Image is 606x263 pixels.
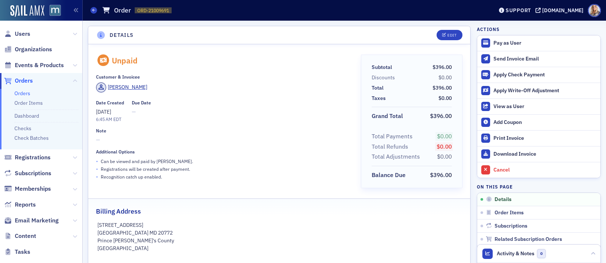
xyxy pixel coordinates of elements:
[588,4,601,17] span: Profile
[493,56,597,62] div: Send Invoice Email
[372,84,386,92] span: Total
[132,108,151,116] span: —
[430,171,452,179] span: $396.00
[495,236,562,243] span: Related Subscription Orders
[96,165,98,173] span: •
[372,94,388,102] span: Taxes
[372,171,406,180] div: Balance Due
[15,61,64,69] span: Events & Products
[493,103,597,110] div: View as User
[96,74,140,80] div: Customer & Invoicee
[372,63,392,71] div: Subtotal
[536,8,586,13] button: [DOMAIN_NAME]
[112,116,121,122] span: EDT
[96,108,111,115] span: [DATE]
[15,153,51,162] span: Registrations
[14,135,49,141] a: Check Batches
[44,5,61,17] a: View Homepage
[96,82,147,93] a: [PERSON_NAME]
[477,146,600,162] a: Download Invoice
[372,94,386,102] div: Taxes
[493,119,597,126] div: Add Coupon
[96,128,106,134] div: Note
[477,51,600,67] button: Send Invoice Email
[108,83,147,91] div: [PERSON_NAME]
[96,116,112,122] time: 6:45 AM
[493,135,597,142] div: Print Invoice
[372,152,423,161] span: Total Adjustments
[101,173,162,180] p: Recognition catch up enabled.
[15,77,33,85] span: Orders
[15,217,59,225] span: Email Marketing
[437,153,452,160] span: $0.00
[96,136,351,144] span: —
[4,232,36,240] a: Content
[495,196,512,203] span: Details
[433,64,452,70] span: $396.00
[493,87,597,94] div: Apply Write-Off Adjustment
[97,229,461,237] p: [GEOGRAPHIC_DATA] MD 20772
[477,26,500,32] h4: Actions
[542,7,583,14] div: [DOMAIN_NAME]
[14,125,31,132] a: Checks
[437,132,452,140] span: $0.00
[97,245,461,252] p: [GEOGRAPHIC_DATA]
[497,250,534,257] span: Activity & Notes
[372,63,395,71] span: Subtotal
[49,5,61,16] img: SailAMX
[495,210,524,216] span: Order Items
[132,100,151,105] div: Due Date
[372,152,420,161] div: Total Adjustments
[10,5,44,17] img: SailAMX
[4,77,33,85] a: Orders
[4,201,36,209] a: Reports
[372,132,415,141] span: Total Payments
[447,33,457,37] div: Edit
[372,84,383,92] div: Total
[4,217,59,225] a: Email Marketing
[372,74,397,82] span: Discounts
[493,151,597,158] div: Download Invoice
[15,248,30,256] span: Tasks
[477,67,600,83] button: Apply Check Payment
[477,35,600,51] button: Pay as User
[101,158,193,165] p: Can be viewed and paid by [PERSON_NAME] .
[506,7,531,14] div: Support
[96,149,135,155] div: Additional Options
[110,31,134,39] h4: Details
[96,158,98,165] span: •
[372,142,408,151] div: Total Refunds
[96,207,141,216] h2: Billing Address
[372,142,411,151] span: Total Refunds
[4,185,51,193] a: Memberships
[477,183,601,190] h4: On this page
[96,100,124,105] div: Date Created
[437,30,462,40] button: Edit
[15,45,52,53] span: Organizations
[477,98,600,114] button: View as User
[14,90,30,97] a: Orders
[15,185,51,193] span: Memberships
[97,237,461,245] p: Prince [PERSON_NAME]'s County
[477,162,600,178] button: Cancel
[101,166,190,172] p: Registrations will be created after payment.
[438,95,452,101] span: $0.00
[493,167,597,173] div: Cancel
[433,84,452,91] span: $396.00
[14,113,39,119] a: Dashboard
[4,248,30,256] a: Tasks
[372,132,413,141] div: Total Payments
[114,6,131,15] h1: Order
[4,61,64,69] a: Events & Products
[430,112,452,120] span: $396.00
[14,100,43,106] a: Order Items
[112,56,138,65] div: Unpaid
[493,40,597,46] div: Pay as User
[97,221,461,229] p: [STREET_ADDRESS]
[372,171,408,180] span: Balance Due
[495,223,527,229] span: Subscriptions
[4,153,51,162] a: Registrations
[537,249,546,258] span: 0
[372,112,406,121] span: Grand Total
